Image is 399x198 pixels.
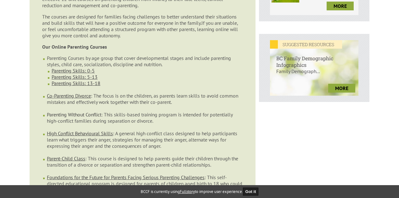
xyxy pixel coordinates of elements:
li: : This course is designed to help parents guide their children through the transition of a divorc... [47,155,243,174]
a: Co-Parenting Divorce [47,93,91,99]
a: Parenting Skills: 13-18 [52,80,100,86]
em: SUGGESTED RESOURCES [270,40,342,49]
a: Parenting Without Conflict [47,111,101,118]
p: Family Demograph... [270,68,358,81]
a: High Conflict Behavioural Skills [47,130,113,136]
span: If you are unable, or feel uncomfortable attending a structured program with other parents, learn... [42,20,238,39]
a: Parenting Skills: 5-13 [52,74,98,80]
a: Foundations for the Future for Parents Facing Serious Parenting Challenges [47,174,205,180]
strong: Our Online Parenting Courses [42,44,107,50]
li: : The focus is on the children, as parents learn skills to avoid common mistakes and effectively ... [47,93,243,111]
a: Parenting Skills: 0-5 [52,67,95,74]
li: : This self-directed educational program is designed for parents of children aged birth to 18 who... [47,174,243,193]
button: Got it [243,188,259,195]
p: The courses are designed for families facing challenges to better understand their situations and... [42,13,243,39]
a: more [327,2,354,10]
a: more [328,84,355,93]
li: : A general high conflict class designed to help participants learn what triggers their anger, st... [47,130,243,155]
a: Parent-Child Class [47,155,85,162]
li: Parenting Courses by age group that cover developmental stages and include parenting styles, chil... [47,55,243,93]
h6: BC Family Demographic Infographics [270,49,358,68]
a: Fullstory [180,189,195,194]
li: : This skills-based training program is intended for potentially high-conflict families during se... [47,111,243,130]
